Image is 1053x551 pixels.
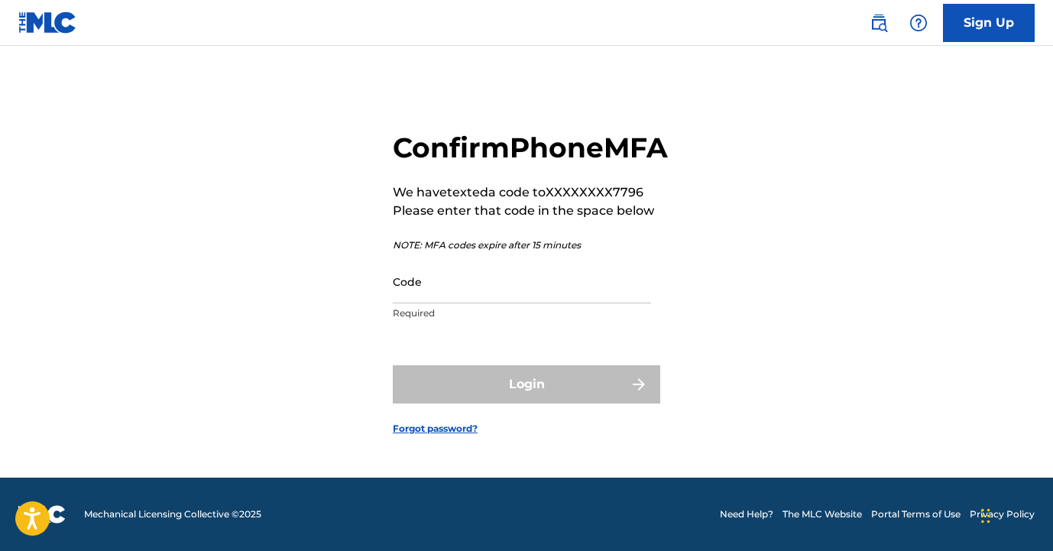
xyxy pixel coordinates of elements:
a: The MLC Website [782,507,862,521]
a: Sign Up [943,4,1035,42]
a: Need Help? [720,507,773,521]
iframe: Chat Widget [977,478,1053,551]
a: Portal Terms of Use [871,507,961,521]
p: Please enter that code in the space below [393,202,668,220]
img: help [909,14,928,32]
a: Forgot password? [393,422,478,436]
p: We have texted a code to XXXXXXXX7796 [393,183,668,202]
img: logo [18,505,66,523]
div: Help [903,8,934,38]
h2: Confirm Phone MFA [393,131,668,165]
a: Privacy Policy [970,507,1035,521]
span: Mechanical Licensing Collective © 2025 [84,507,261,521]
div: Drag [981,493,990,539]
a: Public Search [863,8,894,38]
p: Required [393,306,651,320]
p: NOTE: MFA codes expire after 15 minutes [393,238,668,252]
img: search [870,14,888,32]
img: MLC Logo [18,11,77,34]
